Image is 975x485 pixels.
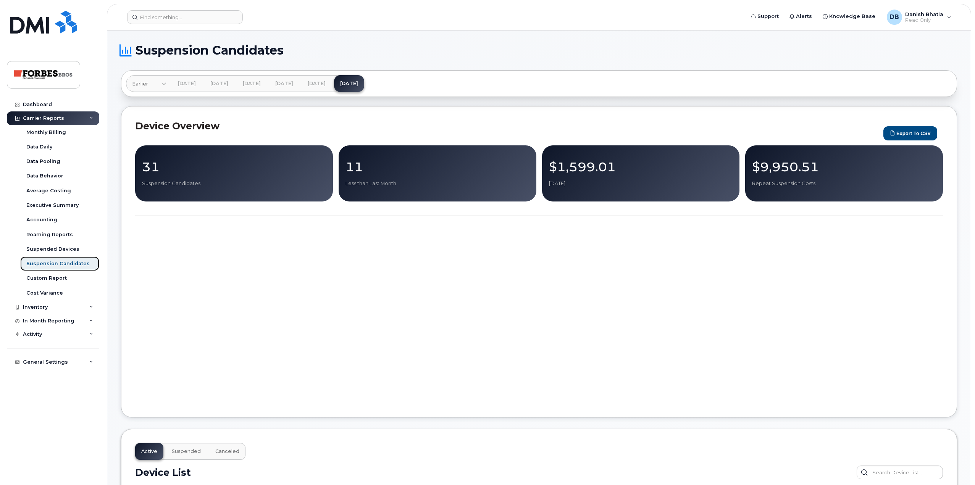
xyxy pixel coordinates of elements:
[204,75,234,92] a: [DATE]
[136,45,284,56] span: Suspension Candidates
[345,180,529,187] p: Less than Last Month
[215,448,239,454] span: Canceled
[549,160,733,174] p: $1,599.01
[126,75,166,92] a: Earlier
[142,180,326,187] p: Suspension Candidates
[857,466,943,479] input: Search Device List...
[142,160,326,174] p: 31
[172,448,201,454] span: Suspended
[172,75,202,92] a: [DATE]
[752,160,936,174] p: $9,950.51
[883,126,937,140] button: Export to CSV
[345,160,529,174] p: 11
[135,467,191,478] h2: Device List
[269,75,299,92] a: [DATE]
[237,75,267,92] a: [DATE]
[334,75,364,92] a: [DATE]
[752,180,936,187] p: Repeat Suspension Costs
[549,180,733,187] p: [DATE]
[132,80,148,87] span: Earlier
[302,75,332,92] a: [DATE]
[135,120,880,132] h2: Device Overview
